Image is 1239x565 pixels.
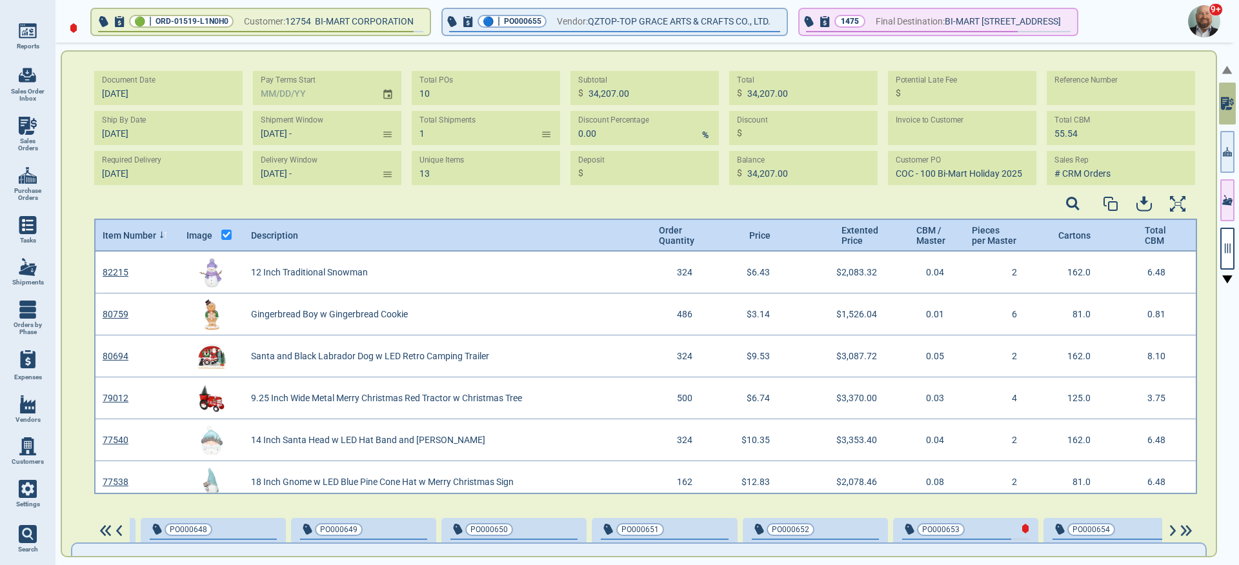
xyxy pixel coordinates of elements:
[103,352,128,362] a: 80694
[15,416,41,424] span: Vendors
[1109,377,1183,419] div: 3.75
[916,225,945,246] span: CBM / Master
[1109,461,1183,503] div: 6.48
[841,15,859,28] p: 1475
[945,14,1061,30] span: BI-MART [STREET_ADDRESS]
[251,230,298,241] span: Description
[737,115,767,125] label: Discount
[963,377,1034,419] div: 4
[285,14,315,30] span: 12754
[196,424,228,457] img: 77540Img
[483,17,494,26] span: 🔵
[557,14,588,30] span: Vendor:
[1067,268,1091,278] span: 162.0
[261,115,323,125] label: Shipment Window
[789,461,892,503] div: $2,078.46
[677,435,692,446] span: 324
[19,22,37,40] img: menu_icon
[94,151,235,185] input: MM/DD/YY
[134,17,145,26] span: 🟢
[1178,525,1194,537] img: DoubleArrowIcon
[1109,419,1183,461] div: 6.48
[251,268,368,278] span: 12 Inch Traditional Snowman
[103,393,128,404] a: 79012
[102,155,161,165] label: Required Delivery
[149,15,152,28] span: |
[19,301,37,319] img: menu_icon
[896,86,901,100] p: $
[972,225,1016,246] span: Pieces per Master
[789,419,892,461] div: $3,353.40
[102,115,146,125] label: Ship By Date
[841,225,874,246] span: Extented Price
[963,252,1034,293] div: 2
[251,477,514,488] span: 18 Inch Gnome w LED Blue Pine Cone Hat w Merry Christmas Sign
[16,501,40,508] span: Settings
[702,128,709,142] p: %
[749,230,771,241] span: Price
[1022,524,1029,533] img: LateIcon
[10,88,45,103] span: Sales Order Inbox
[97,525,114,537] img: DoubleArrowIcon
[251,435,485,446] span: 14 Inch Santa Head w LED Hat Band and [PERSON_NAME]
[922,523,960,536] span: PO000653
[377,77,401,99] button: Choose date
[103,477,128,488] a: 77538
[19,216,37,234] img: menu_icon
[196,466,228,499] img: 77538Img
[498,15,500,28] span: |
[1188,5,1220,37] img: Avatar
[892,335,963,377] div: 0.05
[114,525,125,537] img: ArrowIcon
[789,252,892,293] div: $2,083.32
[800,9,1077,35] button: 1475Final Destination:BI-MART [STREET_ADDRESS]
[94,111,235,145] input: MM/DD/YY
[896,115,963,125] label: Invoice to Customer
[741,477,770,488] span: $12.83
[789,293,892,335] div: $1,526.04
[1054,155,1089,165] label: Sales Rep
[504,15,541,28] span: PO000655
[578,115,649,125] label: Discount Percentage
[789,335,892,377] div: $3,087.72
[876,14,945,30] span: Final Destination:
[251,352,489,362] span: Santa and Black Labrador Dog w LED Retro Camping Trailer
[19,166,37,184] img: menu_icon
[737,155,765,165] label: Balance
[892,293,963,335] div: 0.01
[1145,225,1165,246] span: Total CBM
[186,230,212,241] span: Image
[196,341,228,373] img: 80694Img
[19,117,37,135] img: menu_icon
[14,373,42,381] span: Expenses
[737,75,754,85] label: Total
[677,477,692,488] span: 162
[92,9,430,35] button: 🟢|ORD-01519-L1N0H0Customer:12754 BI-MART CORPORATION
[621,523,659,536] span: PO000651
[741,435,770,446] span: $10.35
[578,86,583,100] p: $
[588,14,771,30] span: QZTOP-TOP GRACE ARTS & CRAFTS CO., LTD.
[1073,523,1110,536] span: PO000654
[10,187,45,202] span: Purchase Orders
[1109,293,1183,335] div: 0.81
[196,382,228,415] img: 79012Img
[1109,252,1183,293] div: 6.48
[1067,393,1091,404] span: 125.0
[320,523,358,536] span: PO000649
[244,14,285,30] span: Customer:
[94,71,235,105] input: MM/DD/YY
[103,230,156,241] span: Item Number
[677,310,692,320] span: 486
[170,523,207,536] span: PO000648
[103,435,128,446] a: 77540
[677,352,692,362] span: 324
[892,461,963,503] div: 0.08
[251,393,522,404] span: 9.25 Inch Wide Metal Merry Christmas Red Tractor w Christmas Tree
[1167,525,1178,537] img: ArrowIcon
[419,75,453,85] label: Total POs
[747,393,770,404] span: $6.74
[677,268,692,278] span: 324
[1054,75,1118,85] label: Reference Number
[70,23,77,34] img: diamond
